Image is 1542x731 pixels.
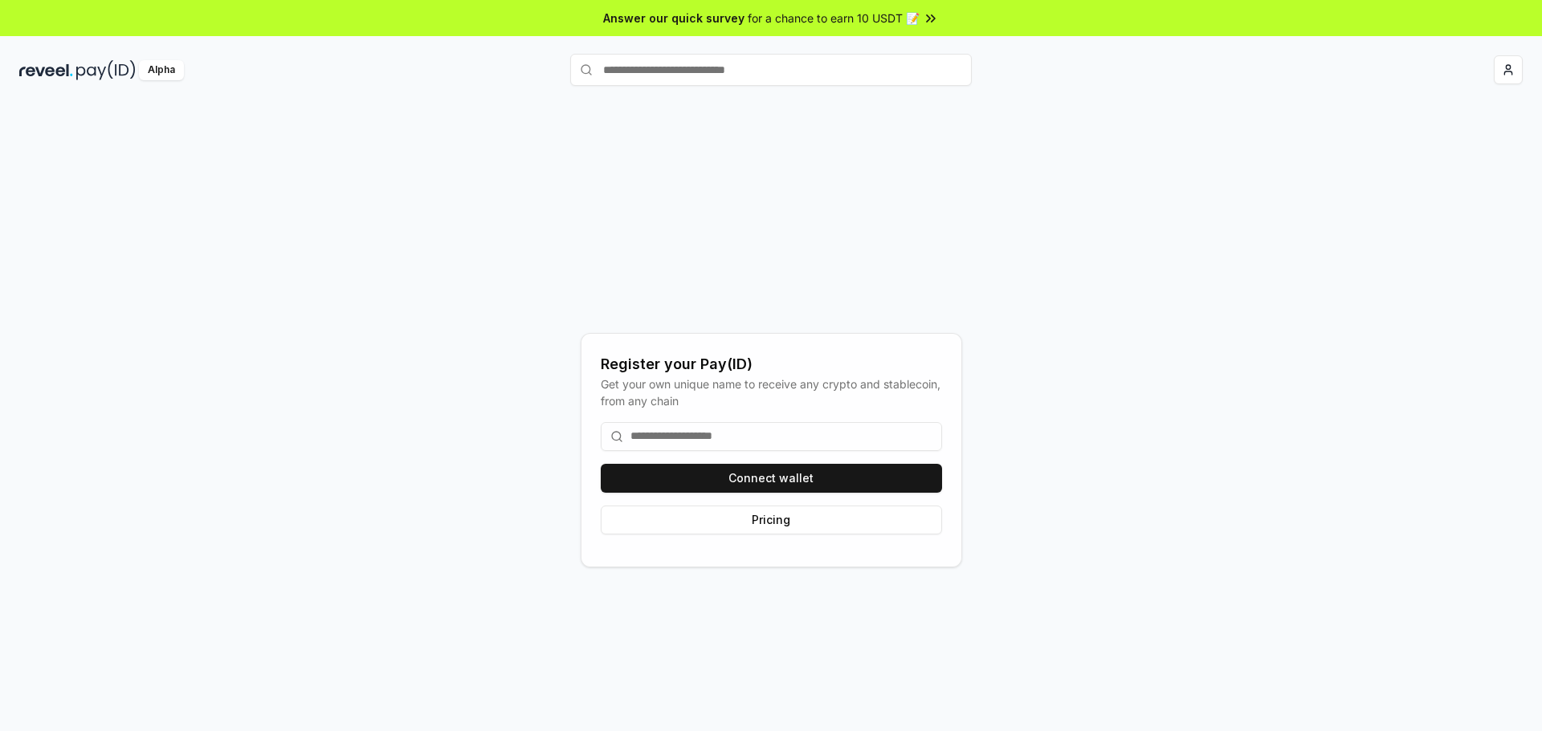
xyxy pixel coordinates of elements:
div: Alpha [139,60,184,80]
button: Connect wallet [601,464,942,493]
span: Answer our quick survey [603,10,744,26]
button: Pricing [601,506,942,534]
div: Register your Pay(ID) [601,353,942,376]
div: Get your own unique name to receive any crypto and stablecoin, from any chain [601,376,942,409]
img: pay_id [76,60,136,80]
span: for a chance to earn 10 USDT 📝 [748,10,920,26]
img: reveel_dark [19,60,73,80]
